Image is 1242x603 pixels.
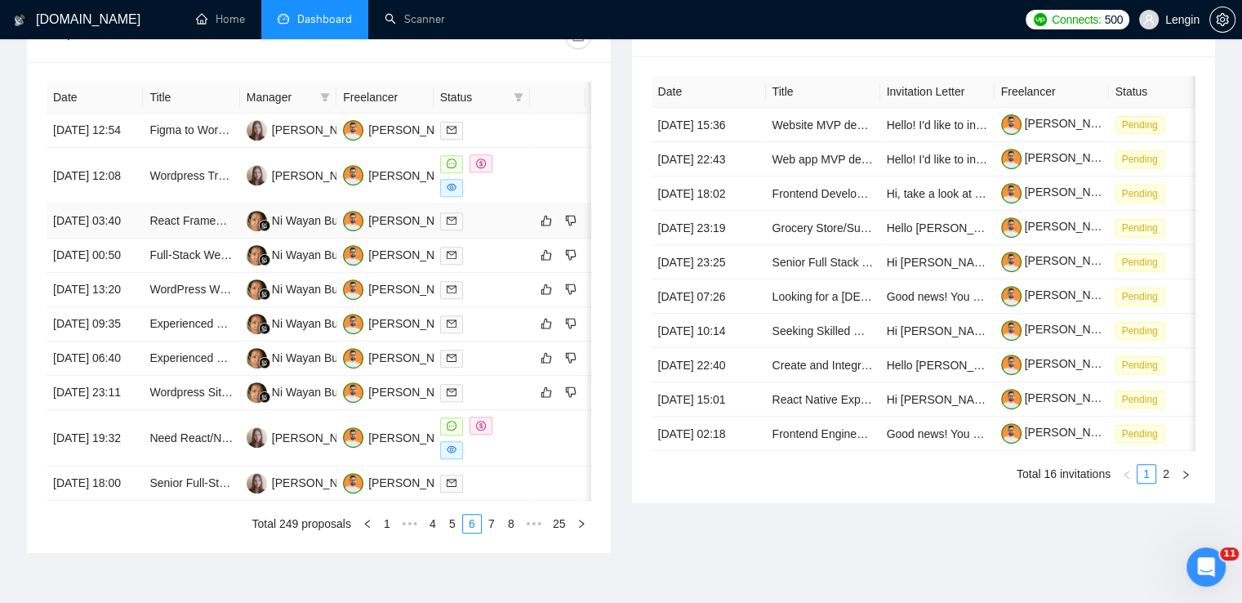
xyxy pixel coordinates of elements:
span: Pending [1115,322,1164,340]
button: left [1117,464,1137,484]
span: Dashboard [297,12,352,26]
div: [PERSON_NAME] [368,246,462,264]
img: TM [343,314,363,334]
a: [PERSON_NAME] [1001,117,1119,130]
button: like [536,211,556,230]
span: dislike [565,351,576,364]
button: dislike [561,245,581,265]
span: Pending [1115,116,1164,134]
a: Pending [1115,427,1171,440]
td: [DATE] 03:40 [47,204,143,239]
a: Wordpress Site with RentalHive and Mapbox [149,386,376,399]
a: 2 [1157,465,1175,483]
li: 6 [462,514,482,534]
img: gigradar-bm.png [259,220,270,231]
img: TM [343,348,363,368]
td: React Framework Installation on Firebase [143,204,239,239]
th: Invitation Letter [880,76,995,108]
th: Freelancer [336,82,433,114]
a: NWNi Wayan Budiarti [247,316,363,329]
span: Pending [1115,219,1164,237]
img: c1NLmzrk-0pBZjOo1nLSJnOz0itNHKTdmMHAt8VIsLFzaWqqsJDJtcFyV3OYvrqgu3 [1001,423,1022,444]
a: [PERSON_NAME] [1001,288,1119,301]
img: TM [343,245,363,266]
img: TM [343,473,363,494]
span: dislike [565,283,576,296]
a: 6 [463,515,481,533]
span: mail [447,284,456,294]
span: Pending [1115,391,1164,409]
li: Total 16 invitations [1017,464,1111,484]
span: filter [317,85,333,109]
li: 5 [443,514,462,534]
td: Looking for a FE dev to build a clickable prototype [766,279,880,314]
td: Frontend Developer (React/Next) [766,176,880,211]
td: [DATE] 13:20 [47,273,143,307]
span: message [447,421,456,431]
a: NWNi Wayan Budiarti [247,351,363,364]
a: Pending [1115,358,1171,371]
span: left [363,519,372,529]
img: c1NLmzrk-0pBZjOo1nLSJnOz0itNHKTdmMHAt8VIsLFzaWqqsJDJtcFyV3OYvrqgu3 [1001,320,1022,341]
a: Pending [1115,186,1171,199]
span: filter [510,85,527,109]
img: NW [247,279,267,300]
a: TM[PERSON_NAME] [343,213,462,226]
li: Previous Page [1117,464,1137,484]
img: c1NLmzrk-0pBZjOo1nLSJnOz0itNHKTdmMHAt8VIsLFzaWqqsJDJtcFyV3OYvrqgu3 [1001,149,1022,169]
div: [PERSON_NAME] [272,167,366,185]
div: [PERSON_NAME] [368,280,462,298]
img: TM [343,382,363,403]
span: Status [440,88,507,106]
img: NW [247,382,267,403]
li: Next Page [572,514,591,534]
span: Manager [247,88,314,106]
a: NB[PERSON_NAME] [247,431,366,444]
li: 7 [482,514,501,534]
div: Ni Wayan Budiarti [272,280,363,298]
span: Pending [1115,356,1164,374]
img: upwork-logo.png [1034,13,1047,26]
div: Ni Wayan Budiarti [272,212,363,230]
a: [PERSON_NAME] [1001,357,1119,370]
img: gigradar-bm.png [259,254,270,266]
img: NB [247,473,267,494]
td: [DATE] 07:26 [652,279,766,314]
span: like [541,351,552,364]
span: user [1143,14,1155,25]
img: gigradar-bm.png [259,357,270,368]
span: right [1181,470,1191,480]
div: [PERSON_NAME] [368,121,462,139]
span: filter [320,92,330,102]
td: [DATE] 23:25 [652,245,766,279]
td: Website MVP development in Webflow [766,108,880,142]
td: Wordpress Site with RentalHive and Mapbox [143,376,239,410]
td: React Native Expert for AI-Powered Pregnancy App (3D Avatar + AR) [766,382,880,417]
a: Frontend Engineer (React) - Build the OS for Content! [772,427,1045,440]
th: Status [1109,76,1223,108]
td: [DATE] 19:32 [47,410,143,467]
div: [PERSON_NAME] [368,429,462,447]
td: [DATE] 23:19 [652,211,766,245]
img: TM [343,165,363,185]
img: TM [343,211,363,231]
span: dislike [565,248,576,261]
td: WordPress Webshop Development [143,273,239,307]
div: [PERSON_NAME] [272,121,366,139]
div: [PERSON_NAME] [368,167,462,185]
span: Connects: [1052,11,1101,29]
span: 11 [1220,547,1239,561]
div: [PERSON_NAME] [368,349,462,367]
a: Pending [1115,152,1171,165]
th: Date [47,82,143,114]
span: right [576,519,586,529]
a: TM[PERSON_NAME] [343,248,462,261]
div: Ni Wayan Budiarti [272,383,363,401]
button: dislike [561,314,581,333]
a: TM[PERSON_NAME] [343,123,462,136]
span: ••• [521,514,547,534]
a: [PERSON_NAME] [1001,185,1119,199]
img: NW [247,211,267,231]
button: left [358,514,377,534]
a: Pending [1115,392,1171,405]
